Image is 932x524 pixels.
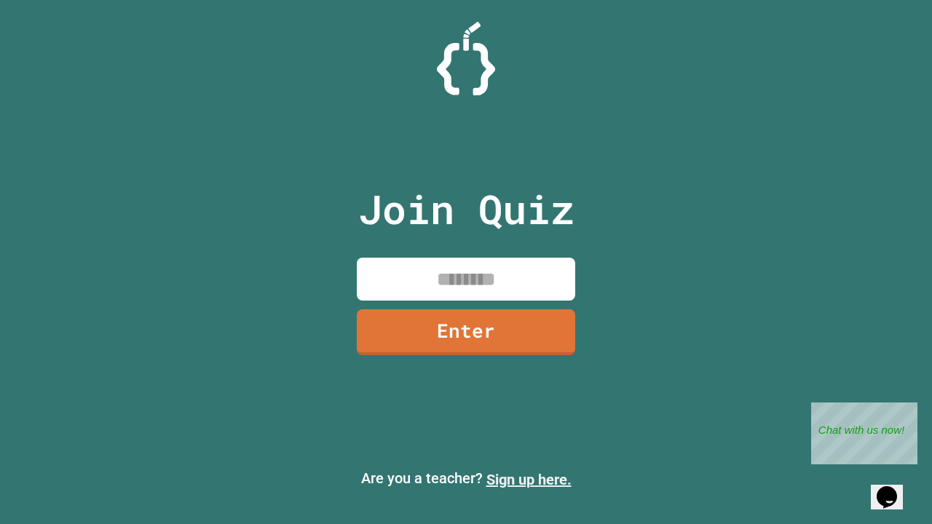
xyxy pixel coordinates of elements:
p: Join Quiz [358,179,574,239]
iframe: chat widget [871,466,917,509]
img: Logo.svg [437,22,495,95]
a: Sign up here. [486,471,572,488]
p: Are you a teacher? [12,467,920,491]
iframe: chat widget [811,402,917,464]
a: Enter [357,309,575,355]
